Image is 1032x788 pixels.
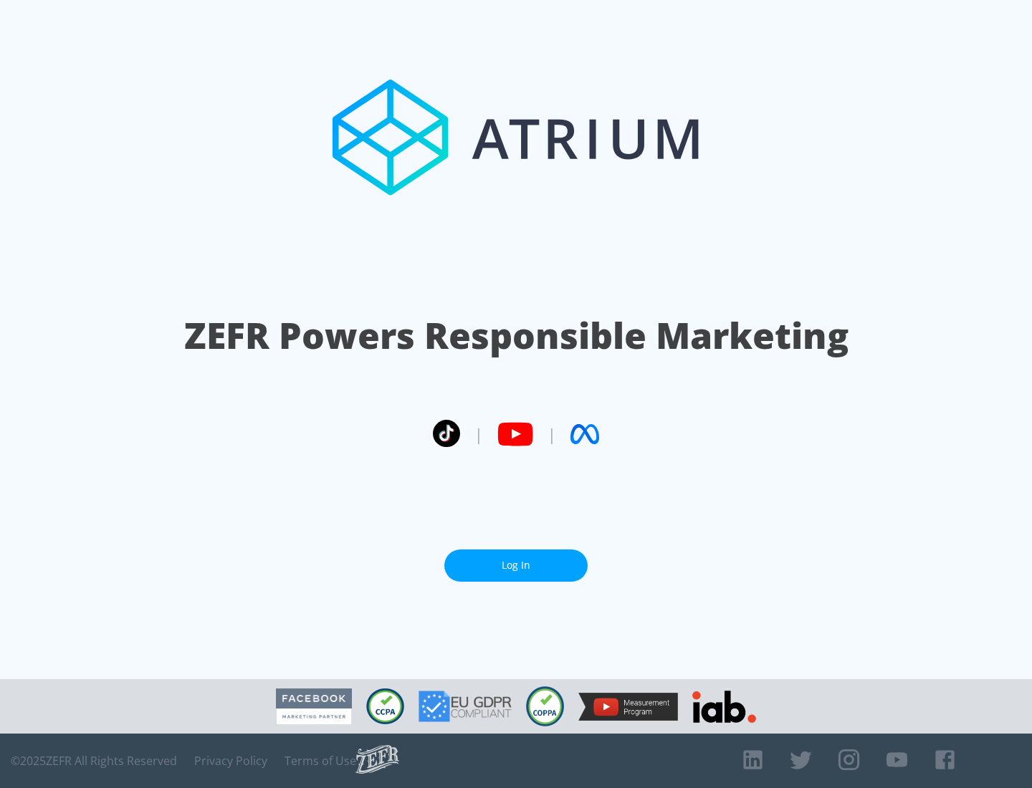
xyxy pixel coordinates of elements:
img: IAB [692,691,756,723]
img: COPPA Compliant [526,686,564,726]
h1: ZEFR Powers Responsible Marketing [184,311,849,360]
a: Log In [444,549,588,582]
img: GDPR Compliant [419,691,512,722]
span: | [474,423,483,445]
img: CCPA Compliant [366,688,404,724]
img: YouTube Measurement Program [578,693,678,721]
a: Terms of Use [285,754,356,768]
a: Privacy Policy [194,754,267,768]
img: Facebook Marketing Partner [276,688,352,725]
span: © 2025 ZEFR All Rights Reserved [11,754,177,768]
span: | [548,423,556,445]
